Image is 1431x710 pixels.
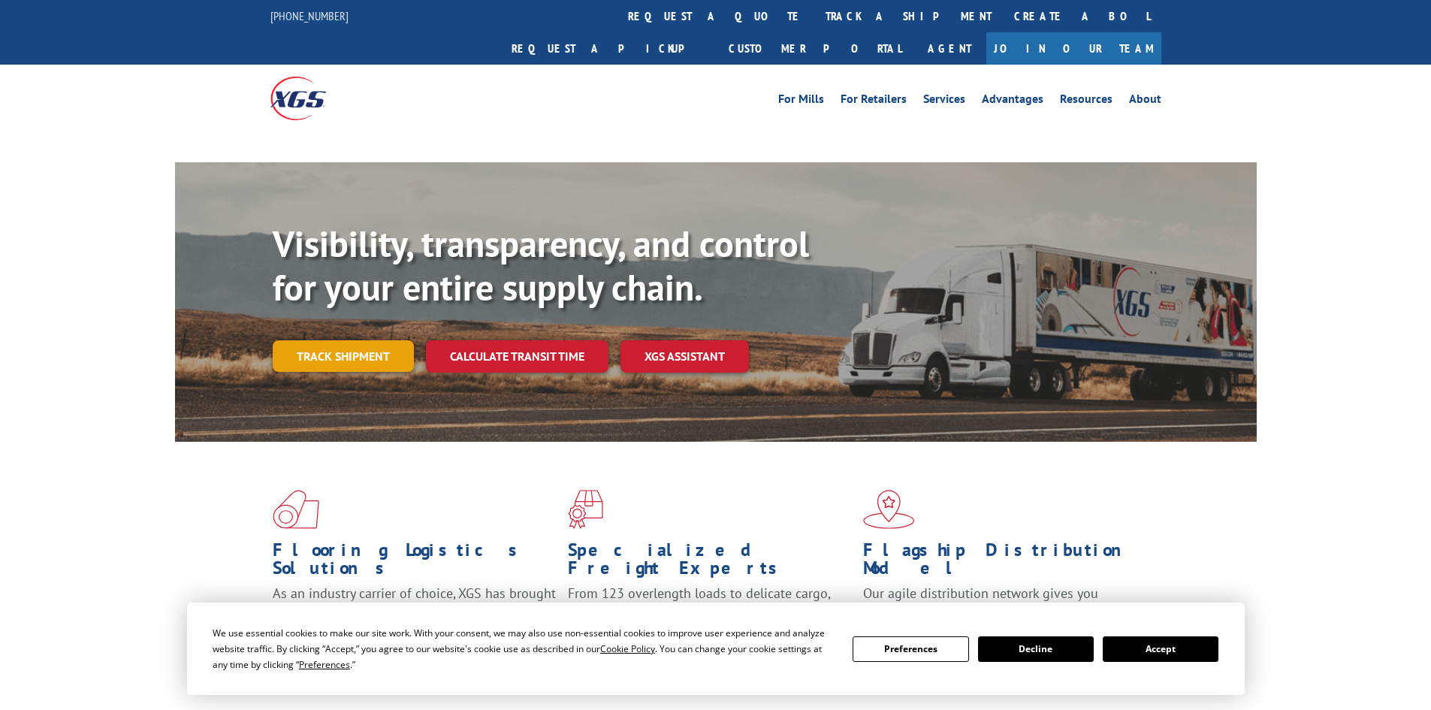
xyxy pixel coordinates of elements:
[863,585,1140,620] span: Our agile distribution network gives you nationwide inventory management on demand.
[600,642,655,655] span: Cookie Policy
[273,490,319,529] img: xgs-icon-total-supply-chain-intelligence-red
[717,32,913,65] a: Customer Portal
[568,541,852,585] h1: Specialized Freight Experts
[620,340,749,373] a: XGS ASSISTANT
[982,93,1043,110] a: Advantages
[568,490,603,529] img: xgs-icon-focused-on-flooring-red
[841,93,907,110] a: For Retailers
[863,541,1147,585] h1: Flagship Distribution Model
[187,603,1245,695] div: Cookie Consent Prompt
[568,585,852,651] p: From 123 overlength loads to delicate cargo, our experienced staff knows the best way to move you...
[273,585,556,638] span: As an industry carrier of choice, XGS has brought innovation and dedication to flooring logistics...
[863,490,915,529] img: xgs-icon-flagship-distribution-model-red
[270,8,349,23] a: [PHONE_NUMBER]
[913,32,986,65] a: Agent
[500,32,717,65] a: Request a pickup
[986,32,1161,65] a: Join Our Team
[273,541,557,585] h1: Flooring Logistics Solutions
[1060,93,1112,110] a: Resources
[299,658,350,671] span: Preferences
[978,636,1094,662] button: Decline
[1103,636,1218,662] button: Accept
[273,340,414,372] a: Track shipment
[923,93,965,110] a: Services
[426,340,608,373] a: Calculate transit time
[213,625,835,672] div: We use essential cookies to make our site work. With your consent, we may also use non-essential ...
[853,636,968,662] button: Preferences
[1129,93,1161,110] a: About
[273,220,809,310] b: Visibility, transparency, and control for your entire supply chain.
[778,93,824,110] a: For Mills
